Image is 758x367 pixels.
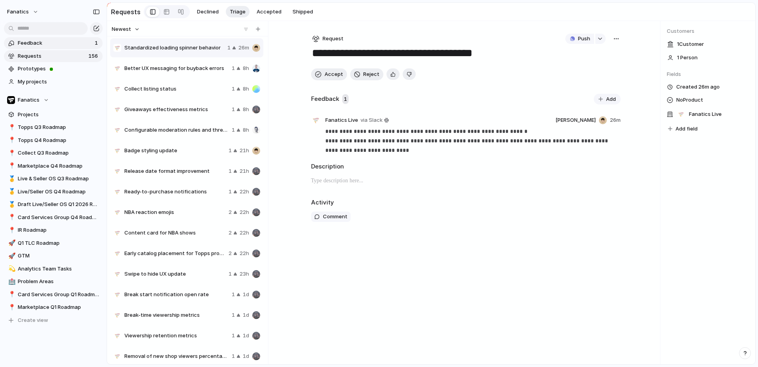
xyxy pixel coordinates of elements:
span: Badge styling update [124,147,225,155]
div: 📍 [8,161,14,170]
div: 📍 [8,226,14,235]
button: 📍 [7,162,15,170]
span: Q1 TLC Roadmap [18,239,100,247]
a: 🚀GTM [4,250,103,262]
a: 🚀Q1 TLC Roadmap [4,237,103,249]
button: 📍 [7,149,15,157]
div: 🚀 [8,238,14,248]
button: 🥇 [7,175,15,183]
span: fanatics [7,8,29,16]
span: Projects [18,111,100,119]
span: Accept [325,70,343,78]
div: 📍 [8,123,14,132]
span: Accepted [257,8,281,16]
span: Add [606,95,616,103]
span: 1 [232,291,235,299]
span: 21h [240,167,249,175]
span: 1 [232,311,235,319]
div: 🥇 [8,187,14,196]
button: Push [565,34,594,44]
span: Shipped [293,8,313,16]
span: Giveaways effectiveness metrics [124,106,229,114]
span: 1d [243,291,249,299]
span: Created 26m ago [676,83,720,91]
span: Reject [363,70,379,78]
a: 🥇Draft Live/Seller OS Q1 2026 Roadmap [4,199,103,210]
span: 1 [232,352,235,360]
span: Collect listing status [124,85,229,93]
div: 💫 [8,264,14,273]
button: Reject [350,68,383,80]
span: Fanatics [18,96,39,104]
span: No Product [676,95,703,105]
span: 22h [240,188,249,196]
a: 📍Card Services Group Q1 Roadmap [4,289,103,301]
span: Comment [323,213,347,221]
div: 📍 [8,149,14,158]
button: Shipped [289,6,317,18]
span: Topps Q4 Roadmap [18,136,100,144]
button: 🥇 [7,201,15,208]
span: Swipe to hide UX update [124,270,225,278]
button: 🏥 [7,278,15,286]
a: via Slack [359,115,390,125]
button: Declined [193,6,223,18]
span: Analytics Team Tasks [18,265,100,273]
span: 1 [232,332,235,340]
div: 📍Card Services Group Q4 Roadmap [4,212,103,223]
h2: Requests [111,7,141,17]
a: Feedback1 [4,37,103,49]
span: Draft Live/Seller OS Q1 2026 Roadmap [18,201,100,208]
button: Create view [4,314,103,326]
span: 22h [240,250,249,257]
button: Request [311,34,345,44]
div: 📍IR Roadmap [4,224,103,236]
span: Early catalog placement for Topps products [124,250,225,257]
span: Release date format improvement [124,167,225,175]
span: 2 [229,250,232,257]
span: 2 [229,208,232,216]
button: Add [594,94,621,105]
span: Prototypes [18,65,100,73]
div: 📍Topps Q3 Roadmap [4,121,103,133]
span: Triage [230,8,246,16]
a: My projects [4,76,103,88]
button: fanatics [4,6,43,18]
h2: Description [311,162,621,171]
span: NBA reaction emojis [124,208,225,216]
span: via Slack [360,116,383,124]
span: 8h [243,85,249,93]
span: Configurable moderation rules and thresholds [124,126,229,134]
span: Better UX messaging for buyback errors [124,64,229,72]
span: 1 [342,94,349,104]
span: 1 [232,64,235,72]
span: 1 [229,188,232,196]
span: 1 [232,106,235,114]
span: 22h [240,208,249,216]
span: 8h [243,126,249,134]
span: 26m [238,44,249,52]
div: 🥇Live/Seller OS Q4 Roadmap [4,186,103,198]
button: 🥇 [7,188,15,196]
span: Push [578,35,590,43]
a: 🥇Live & Seller OS Q3 Roadmap [4,173,103,185]
a: 📍Marketplace Q4 Roadmap [4,160,103,172]
span: GTM [18,252,100,260]
span: Card Services Group Q4 Roadmap [18,214,100,221]
span: Card Services Group Q1 Roadmap [18,291,100,299]
span: Break start notification open rate [124,291,229,299]
span: 1 [232,85,235,93]
span: 21h [240,147,249,155]
button: 🚀 [7,239,15,247]
span: Live & Seller OS Q3 Roadmap [18,175,100,183]
button: Add field [667,124,699,134]
span: 23h [240,270,249,278]
button: 📍 [7,123,15,131]
div: 📍 [8,290,14,299]
span: Create view [18,316,48,324]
